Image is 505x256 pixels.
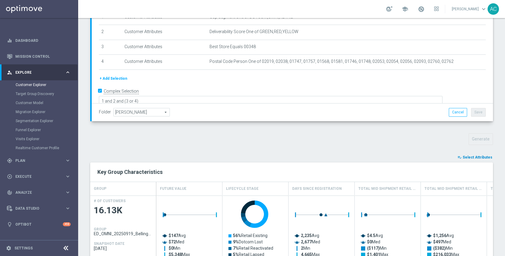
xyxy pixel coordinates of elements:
text: Med [301,239,320,244]
button: Mission Control [7,54,71,59]
a: Realtime Customer Profile [16,146,63,150]
i: equalizer [7,38,12,43]
i: playlist_add_check [458,155,462,159]
text: Min [367,246,387,251]
text: Med [367,239,380,244]
a: Funnel Explorer [16,128,63,132]
a: Target Group Discovery [16,91,63,96]
div: +10 [63,222,71,226]
h4: Days Since Registration [292,184,342,194]
div: Realtime Customer Profile [16,143,78,153]
tspan: $147 [169,233,178,238]
div: Target Group Discovery [16,89,78,98]
span: ED_OMNI_20250919_Bellingham_Bin_Wins [94,231,153,236]
text: Min [301,246,310,251]
text: Retail Reactivated [233,246,273,251]
span: Best Store Equals 00348 [210,44,256,49]
div: person_search Explore keyboard_arrow_right [7,70,71,75]
div: AC [488,3,499,15]
text: Med [433,239,451,244]
button: gps_fixed Plan keyboard_arrow_right [7,158,71,163]
button: play_circle_outline Execute keyboard_arrow_right [7,174,71,179]
text: Retail Existing [233,233,268,238]
button: Data Studio keyboard_arrow_right [7,206,71,211]
button: equalizer Dashboard [7,38,71,43]
span: school [402,6,408,12]
td: Customer Attributes [122,40,207,55]
span: Deliverability Score One of GREEN,RED,YELLOW [210,29,298,34]
span: Plan [15,159,65,162]
a: [PERSON_NAME]keyboard_arrow_down [451,5,488,14]
tspan: $497 [433,239,443,244]
button: Cancel [449,108,467,116]
a: Segmentation Explorer [16,119,63,123]
span: Data Studio [15,207,65,210]
td: Customer Attributes [122,55,207,70]
span: keyboard_arrow_down [480,6,487,12]
tspan: $0 [367,239,372,244]
span: 16.13K [94,205,153,216]
td: 3 [99,40,122,55]
h4: Future Value [160,184,186,194]
tspan: $1,256 [433,233,446,238]
tspan: 7% [233,246,239,251]
td: Customer Attributes [122,25,207,40]
h4: Lifecycle Stage [226,184,259,194]
i: settings [6,245,11,251]
tspan: 2,677 [301,239,312,244]
h4: GROUP [94,184,106,194]
tspan: 2 [301,246,303,251]
i: keyboard_arrow_right [65,69,71,75]
div: Customer Model [16,98,78,107]
a: Dashboard [15,32,71,48]
span: Select Attributes [463,155,492,159]
tspan: $0 [169,246,173,251]
tspan: 2,235 [301,233,312,238]
button: Save [471,108,486,116]
i: gps_fixed [7,158,12,163]
h4: GROUP [94,227,106,231]
h4: SNAPSHOT DATE [94,242,124,246]
i: keyboard_arrow_right [65,158,71,163]
tspan: $72 [169,239,176,244]
span: Explore [15,71,65,74]
div: Migration Explorer [16,107,78,116]
div: Dashboard [7,32,71,48]
i: play_circle_outline [7,174,12,179]
div: Analyze [7,190,65,195]
i: lightbulb [7,222,12,227]
a: Mission Control [15,48,71,64]
div: Customer Explorer [16,80,78,89]
span: 2025-09-10 [94,246,153,251]
i: keyboard_arrow_right [65,205,71,211]
tspan: 9% [233,239,239,244]
button: track_changes Analyze keyboard_arrow_right [7,190,71,195]
tspan: 56% [233,233,241,238]
div: Mission Control [7,48,71,64]
text: Avg [301,233,319,238]
text: Min [433,246,453,251]
tspan: ($117) [367,246,380,251]
tspan: ($382) [433,246,446,251]
i: person_search [7,70,12,75]
i: track_changes [7,190,12,195]
div: Plan [7,158,65,163]
div: Explore [7,70,65,75]
div: Funnel Explorer [16,125,78,134]
i: keyboard_arrow_right [65,190,71,195]
text: Avg [169,233,186,238]
label: Complex Selection [104,88,139,94]
a: Visits Explorer [16,137,63,141]
h4: # OF CUSTOMERS [94,199,126,203]
label: Folder [99,109,111,115]
div: Segmentation Explorer [16,116,78,125]
text: Med [169,239,184,244]
button: lightbulb Optibot +10 [7,222,71,227]
span: Execute [15,175,65,178]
